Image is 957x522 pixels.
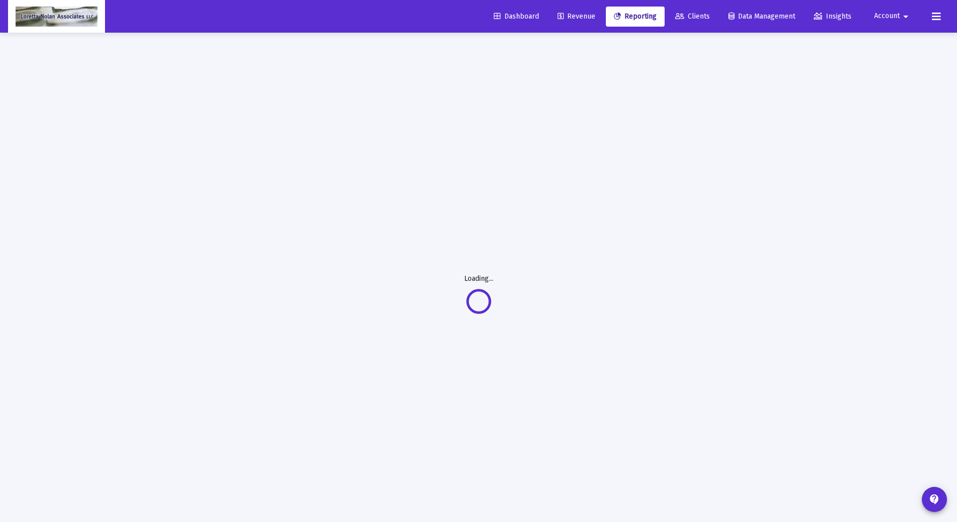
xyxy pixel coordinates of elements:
[874,12,900,21] span: Account
[494,12,539,21] span: Dashboard
[667,7,718,27] a: Clients
[614,12,657,21] span: Reporting
[720,7,803,27] a: Data Management
[728,12,795,21] span: Data Management
[16,7,97,27] img: Dashboard
[862,6,924,26] button: Account
[806,7,860,27] a: Insights
[675,12,710,21] span: Clients
[606,7,665,27] a: Reporting
[486,7,547,27] a: Dashboard
[900,7,912,27] mat-icon: arrow_drop_down
[550,7,603,27] a: Revenue
[814,12,852,21] span: Insights
[558,12,595,21] span: Revenue
[928,493,940,505] mat-icon: contact_support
